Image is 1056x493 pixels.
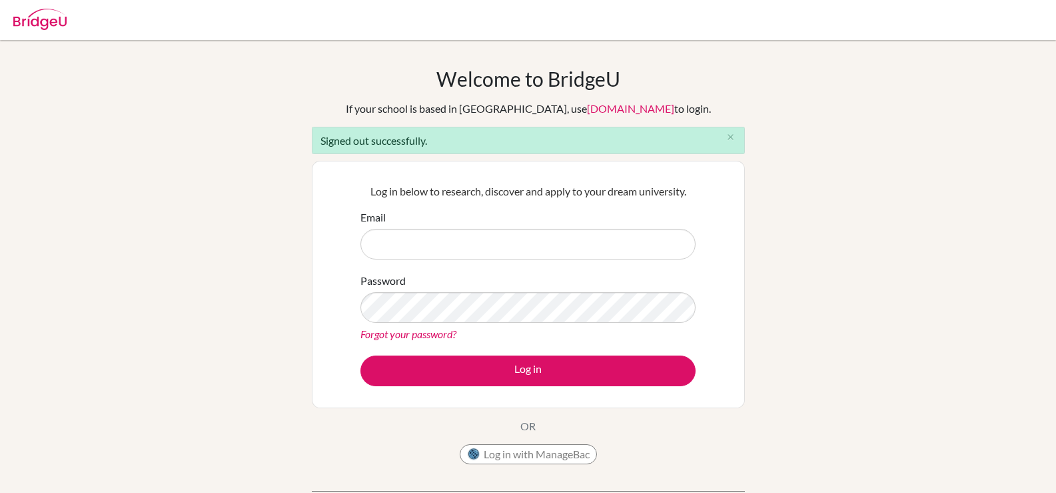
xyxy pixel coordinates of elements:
[436,67,620,91] h1: Welcome to BridgeU
[360,356,696,386] button: Log in
[360,183,696,199] p: Log in below to research, discover and apply to your dream university.
[312,127,745,154] div: Signed out successfully.
[360,273,406,289] label: Password
[346,101,711,117] div: If your school is based in [GEOGRAPHIC_DATA], use to login.
[520,418,536,434] p: OR
[726,132,736,142] i: close
[460,444,597,464] button: Log in with ManageBac
[718,127,744,147] button: Close
[360,328,456,340] a: Forgot your password?
[587,102,674,115] a: [DOMAIN_NAME]
[13,9,67,30] img: Bridge-U
[360,209,386,225] label: Email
